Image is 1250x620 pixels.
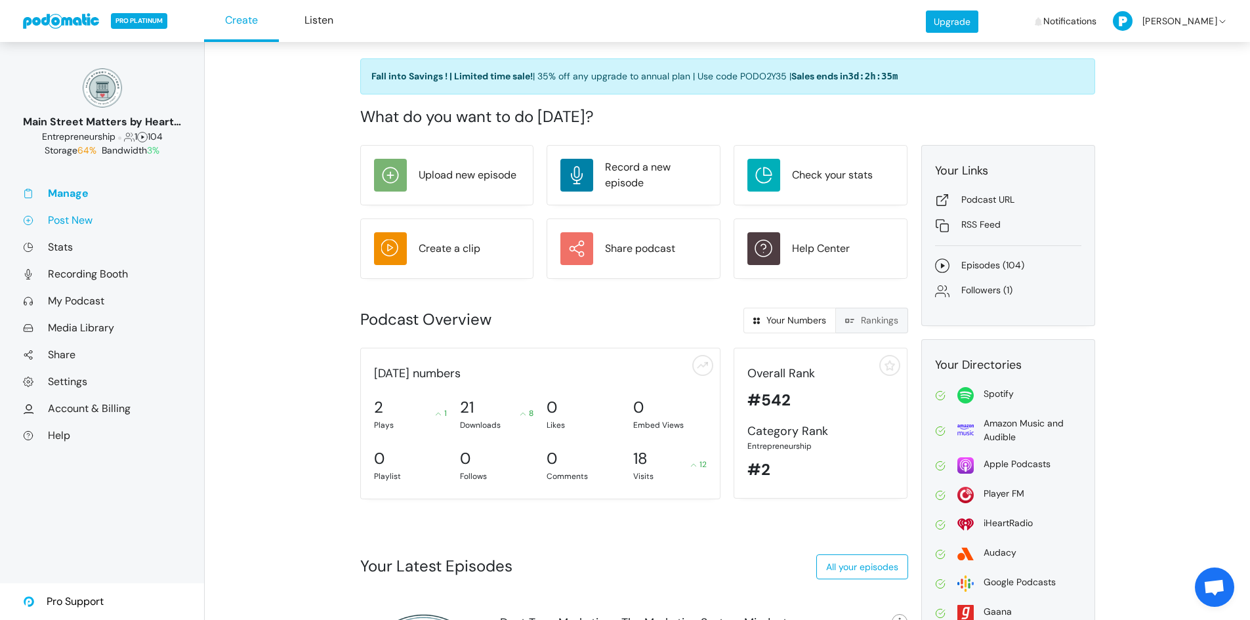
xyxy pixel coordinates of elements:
a: Amazon Music and Audible [935,417,1081,444]
div: 0 [547,396,557,419]
div: Likes [547,419,620,431]
a: Account & Billing [23,402,181,415]
div: iHeartRadio [984,516,1033,530]
img: player_fm-2f731f33b7a5920876a6a59fec1291611fade0905d687326e1933154b96d4679.svg [957,487,974,503]
div: 1 [436,407,447,419]
a: Rankings [835,308,908,333]
a: Episodes (104) [935,258,1081,273]
a: Record a new episode [560,159,707,192]
a: Google Podcasts [935,575,1081,592]
a: Followers (1) [935,283,1081,298]
div: #2 [747,458,894,482]
div: Entrepreneurship [747,440,894,452]
div: 8 [520,407,533,419]
img: i_heart_radio-0fea502c98f50158959bea423c94b18391c60ffcc3494be34c3ccd60b54f1ade.svg [957,516,974,533]
span: Bandwidth [102,144,159,156]
div: #542 [747,388,894,412]
a: All your episodes [816,554,908,579]
div: Check your stats [792,167,873,183]
a: [PERSON_NAME] [1113,2,1228,41]
div: Record a new episode [605,159,707,191]
div: Google Podcasts [984,575,1056,589]
span: [PERSON_NAME] [1142,2,1217,41]
a: Help Center [747,232,894,265]
div: Visits [633,470,707,482]
img: apple-26106266178e1f815f76c7066005aa6211188c2910869e7447b8cdd3a6512788.svg [957,457,974,474]
a: Share podcast [560,232,707,265]
a: Fall into Savings ! | Limited time sale!| 35% off any upgrade to annual plan | Use code PODO2Y35 ... [360,58,1095,94]
a: Player FM [935,487,1081,503]
img: spotify-814d7a4412f2fa8a87278c8d4c03771221523d6a641bdc26ea993aaf80ac4ffe.svg [957,387,974,403]
div: 0 [547,447,557,470]
a: iHeartRadio [935,516,1081,533]
div: 21 [460,396,474,419]
div: 18 [633,447,648,470]
img: audacy-5d0199fadc8dc77acc7c395e9e27ef384d0cbdead77bf92d3603ebf283057071.svg [957,546,974,562]
span: 64% [77,144,96,156]
a: RSS Feed [935,218,1081,232]
div: Open chat [1195,568,1234,607]
a: Apple Podcasts [935,457,1081,474]
div: Amazon Music and Audible [984,417,1081,444]
span: Notifications [1043,2,1096,41]
div: Overall Rank [747,365,894,382]
div: Your Latest Episodes [360,554,512,578]
a: Help [23,428,181,442]
a: Create a clip [374,232,520,265]
div: 1 104 [23,130,181,144]
img: P-50-ab8a3cff1f42e3edaa744736fdbd136011fc75d0d07c0e6946c3d5a70d29199b.png [1113,11,1133,31]
span: Followers [124,131,135,142]
div: Spotify [984,387,1014,401]
img: google-2dbf3626bd965f54f93204bbf7eeb1470465527e396fa5b4ad72d911f40d0c40.svg [957,575,974,592]
div: Playlist [374,470,448,482]
a: Manage [23,186,181,200]
div: What do you want to do [DATE]? [360,105,1095,129]
span: 3d:2h:35m [848,71,898,81]
div: Comments [547,470,620,482]
div: Upload new episode [419,167,516,183]
a: Post New [23,213,181,227]
div: 0 [633,396,644,419]
a: Podcast URL [935,193,1081,207]
a: Pro Support [23,583,104,620]
div: Main Street Matters by Heart on [GEOGRAPHIC_DATA] [23,114,181,130]
div: Apple Podcasts [984,457,1051,471]
a: Create [204,1,279,42]
div: 0 [460,447,470,470]
div: 0 [374,447,385,470]
div: Help Center [792,241,850,257]
a: Recording Booth [23,267,181,281]
a: Check your stats [747,159,894,192]
div: 12 [691,459,707,470]
a: Listen [281,1,356,42]
img: 150x150_17130234.png [83,68,122,108]
div: Category Rank [747,423,894,440]
div: Your Directories [935,356,1081,374]
a: My Podcast [23,294,181,308]
a: Audacy [935,546,1081,562]
span: Sales ends in [791,70,898,82]
div: Share podcast [605,241,675,257]
div: Gaana [984,605,1012,619]
span: Episodes [137,131,148,142]
div: [DATE] numbers [367,365,714,382]
img: amazon-69639c57110a651e716f65801135d36e6b1b779905beb0b1c95e1d99d62ebab9.svg [957,422,974,438]
div: Create a clip [419,241,480,257]
a: Stats [23,240,181,254]
div: Plays [374,419,448,431]
div: Follows [460,470,533,482]
div: Embed Views [633,419,707,431]
div: Audacy [984,546,1016,560]
span: 3% [147,144,159,156]
a: Your Numbers [743,308,836,333]
div: Your Links [935,162,1081,180]
div: Podcast Overview [360,308,628,331]
a: Share [23,348,181,362]
strong: Fall into Savings ! | Limited time sale! [371,70,533,82]
div: Player FM [984,487,1024,501]
a: Upgrade [926,10,978,33]
span: Business: Entrepreneurship [42,131,115,142]
a: Media Library [23,321,181,335]
span: PRO PLATINUM [111,13,167,29]
a: Spotify [935,387,1081,403]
